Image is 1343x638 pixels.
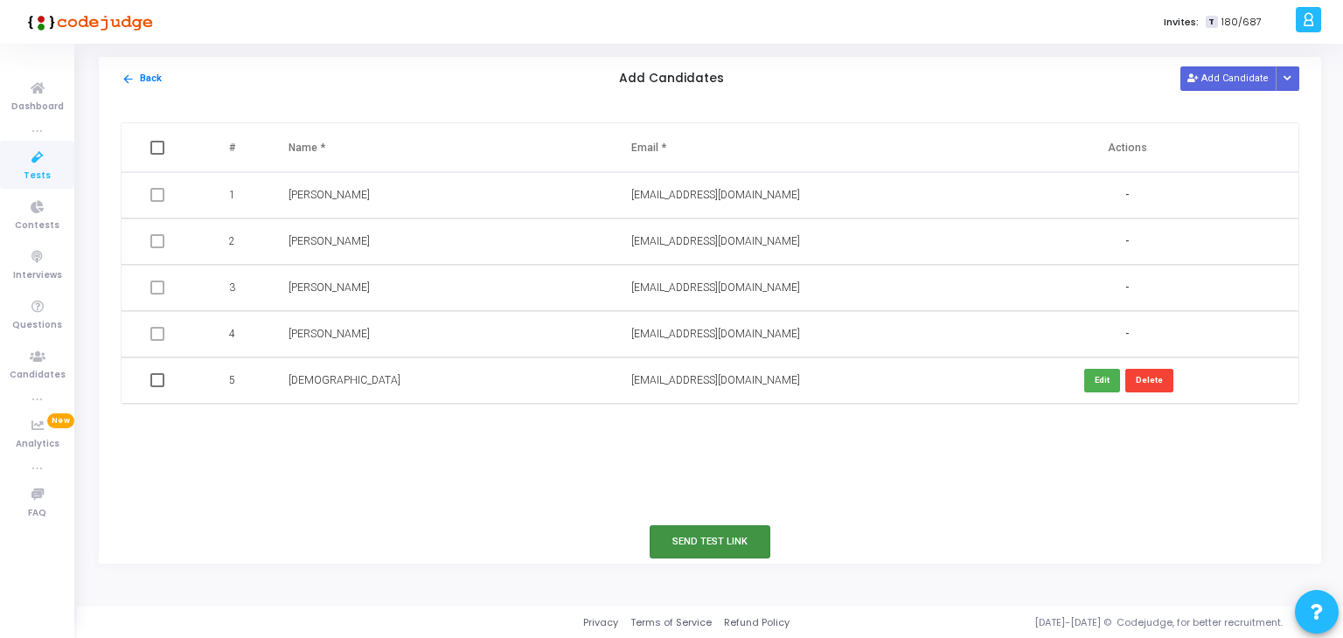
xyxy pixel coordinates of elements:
span: [EMAIL_ADDRESS][DOMAIN_NAME] [631,189,800,201]
span: - [1125,234,1129,249]
span: 2 [229,233,235,249]
span: - [1125,281,1129,295]
span: 180/687 [1221,15,1262,30]
span: [PERSON_NAME] [289,328,370,340]
div: [DATE]-[DATE] © Codejudge, for better recruitment. [790,615,1321,630]
label: Invites: [1164,15,1199,30]
h5: Add Candidates [619,72,724,87]
span: Dashboard [11,100,64,114]
span: [EMAIL_ADDRESS][DOMAIN_NAME] [631,328,800,340]
button: Send Test Link [650,525,770,558]
th: # [197,123,272,172]
span: Questions [12,318,62,333]
span: 5 [229,372,235,388]
th: Email * [614,123,957,172]
a: Refund Policy [724,615,790,630]
button: Add Candidate [1180,66,1277,90]
span: [PERSON_NAME] [289,235,370,247]
span: [DEMOGRAPHIC_DATA] [289,374,400,386]
span: FAQ [28,506,46,521]
span: New [47,413,74,428]
th: Actions [956,123,1298,172]
th: Name * [271,123,614,172]
span: [EMAIL_ADDRESS][DOMAIN_NAME] [631,235,800,247]
span: Analytics [16,437,59,452]
img: logo [22,4,153,39]
span: 4 [229,326,235,342]
a: Terms of Service [630,615,712,630]
button: Delete [1125,369,1173,392]
span: [PERSON_NAME] [289,189,370,201]
div: Button group with nested dropdown [1276,66,1300,90]
mat-icon: arrow_back [122,73,135,86]
span: [EMAIL_ADDRESS][DOMAIN_NAME] [631,374,800,386]
button: Back [121,71,163,87]
a: Privacy [583,615,618,630]
span: Interviews [13,268,62,283]
span: [PERSON_NAME] [289,281,370,294]
button: Edit [1084,369,1120,392]
span: T [1206,16,1217,29]
span: Tests [24,169,51,184]
span: Contests [15,218,59,233]
span: 3 [229,280,235,295]
span: - [1125,188,1129,203]
span: - [1125,327,1129,342]
span: 1 [229,187,235,203]
span: Candidates [10,368,66,383]
span: [EMAIL_ADDRESS][DOMAIN_NAME] [631,281,800,294]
